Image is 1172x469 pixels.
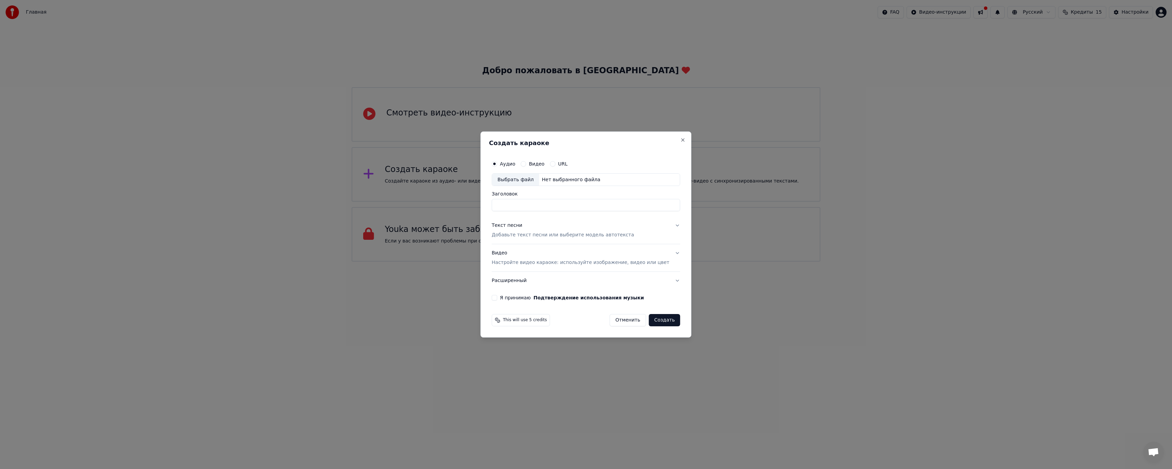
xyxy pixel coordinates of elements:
p: Добавьте текст песни или выберите модель автотекста [492,232,634,239]
h2: Создать караоке [489,140,683,146]
div: Нет выбранного файла [539,176,603,183]
button: ВидеоНастройте видео караоке: используйте изображение, видео или цвет [492,245,680,272]
div: Видео [492,250,669,266]
span: This will use 5 credits [503,317,547,323]
div: Текст песни [492,222,522,229]
button: Текст песниДобавьте текст песни или выберите модель автотекста [492,217,680,244]
p: Настройте видео караоке: используйте изображение, видео или цвет [492,259,669,266]
label: Заголовок [492,192,680,197]
button: Создать [649,314,680,326]
label: Я принимаю [500,295,644,300]
button: Расширенный [492,272,680,290]
button: Отменить [610,314,646,326]
label: URL [558,161,568,166]
div: Выбрать файл [492,174,539,186]
label: Видео [529,161,544,166]
label: Аудио [500,161,515,166]
button: Я принимаю [534,295,644,300]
